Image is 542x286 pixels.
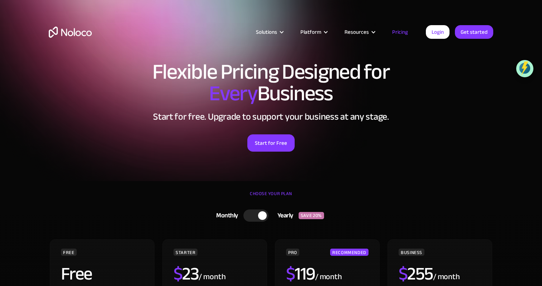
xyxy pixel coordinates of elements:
[207,210,243,221] div: Monthly
[49,111,493,122] h2: Start for free. Upgrade to support your business at any stage.
[61,265,92,283] h2: Free
[286,249,299,256] div: PRO
[299,212,324,219] div: SAVE 20%
[286,265,315,283] h2: 119
[268,210,299,221] div: Yearly
[199,271,225,283] div: / month
[173,249,198,256] div: STARTER
[344,27,369,37] div: Resources
[49,27,92,38] a: home
[256,27,277,37] div: Solutions
[426,25,450,39] a: Login
[300,27,321,37] div: Platform
[49,188,493,206] div: CHOOSE YOUR PLAN
[61,249,77,256] div: FREE
[247,134,295,152] a: Start for Free
[399,249,424,256] div: BUSINESS
[383,27,417,37] a: Pricing
[399,265,433,283] h2: 255
[291,27,336,37] div: Platform
[49,61,493,104] h1: Flexible Pricing Designed for Business
[209,73,257,114] span: Every
[173,265,199,283] h2: 23
[330,249,369,256] div: RECOMMENDED
[247,27,291,37] div: Solutions
[315,271,342,283] div: / month
[336,27,383,37] div: Resources
[433,271,460,283] div: / month
[455,25,493,39] a: Get started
